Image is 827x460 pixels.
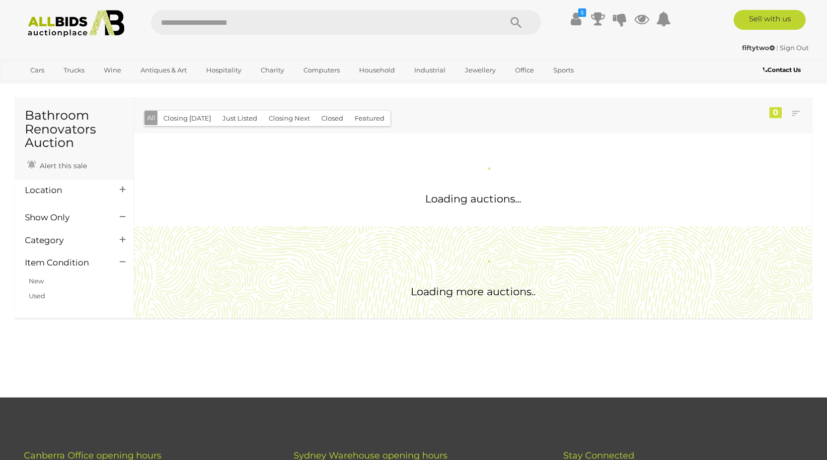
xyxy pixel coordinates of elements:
strong: fiftytwo [742,44,775,52]
a: Contact Us [763,65,803,75]
a: Computers [297,62,346,78]
a: Jewellery [458,62,502,78]
a: Alert this sale [25,157,89,172]
h4: Category [25,236,105,245]
button: Closing Next [263,111,316,126]
a: fiftytwo [742,44,776,52]
a: Antiques & Art [134,62,193,78]
a: Trucks [57,62,91,78]
h1: Bathroom Renovators Auction [25,109,124,150]
a: [GEOGRAPHIC_DATA] [24,78,107,95]
b: Contact Us [763,66,801,73]
a: Sports [547,62,580,78]
span: | [776,44,778,52]
a: $ [569,10,584,28]
img: Allbids.com.au [22,10,130,37]
button: Search [491,10,541,35]
a: New [29,277,44,285]
a: Household [353,62,401,78]
button: Featured [349,111,390,126]
a: Office [509,62,540,78]
h4: Item Condition [25,258,105,267]
i: $ [578,8,586,17]
button: Closed [315,111,349,126]
h4: Location [25,186,105,195]
a: Wine [97,62,128,78]
span: Loading more auctions.. [411,285,535,298]
button: Just Listed [217,111,263,126]
button: Closing [DATE] [157,111,217,126]
h4: Show Only [25,213,105,222]
a: Industrial [408,62,452,78]
span: Loading auctions... [425,193,521,205]
div: 0 [769,107,782,118]
a: Hospitality [200,62,248,78]
a: Used [29,292,45,300]
a: Sign Out [780,44,809,52]
a: Charity [254,62,291,78]
a: Sell with us [734,10,806,30]
a: Cars [24,62,51,78]
button: All [145,111,158,125]
span: Alert this sale [37,161,87,170]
